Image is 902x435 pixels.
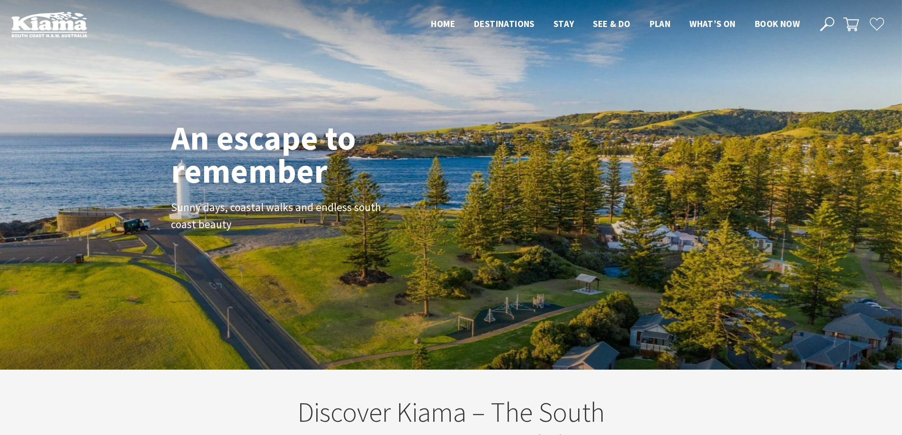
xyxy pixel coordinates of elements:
[689,18,736,29] span: What’s On
[755,18,800,29] span: Book now
[593,18,630,29] span: See & Do
[421,17,809,32] nav: Main Menu
[171,121,431,187] h1: An escape to remember
[554,18,574,29] span: Stay
[650,18,671,29] span: Plan
[474,18,535,29] span: Destinations
[431,18,455,29] span: Home
[11,11,87,37] img: Kiama Logo
[171,199,384,234] p: Sunny days, coastal walks and endless south coast beauty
